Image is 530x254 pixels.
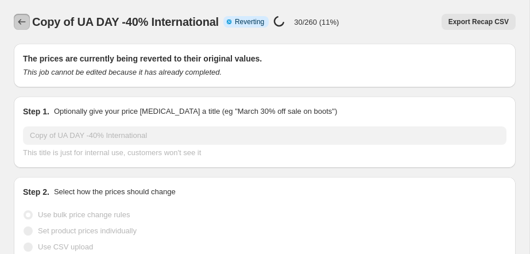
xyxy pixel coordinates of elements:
h2: Step 1. [23,106,49,117]
span: Export Recap CSV [448,17,509,26]
span: This title is just for internal use, customers won't see it [23,148,201,157]
p: Select how the prices should change [54,186,176,198]
button: Export Recap CSV [442,14,516,30]
h2: Step 2. [23,186,49,198]
input: 30% off holiday sale [23,126,506,145]
p: Optionally give your price [MEDICAL_DATA] a title (eg "March 30% off sale on boots") [54,106,337,117]
p: 30/260 (11%) [294,18,339,26]
span: Reverting [235,17,264,26]
button: Price change jobs [14,14,30,30]
h2: The prices are currently being reverted to their original values. [23,53,506,64]
span: Set product prices individually [38,226,137,235]
i: This job cannot be edited because it has already completed. [23,68,222,76]
span: Copy of UA DAY -40% International [32,16,219,28]
span: Use CSV upload [38,243,93,251]
span: Use bulk price change rules [38,210,130,219]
